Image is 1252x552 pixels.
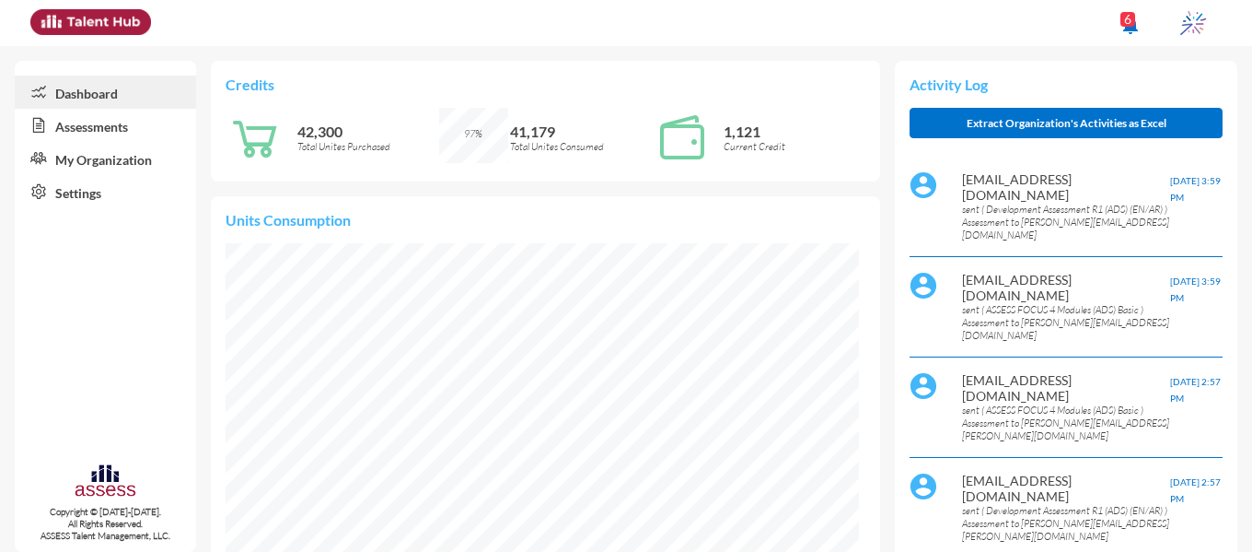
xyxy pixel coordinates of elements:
p: 1,121 [724,123,865,140]
p: [EMAIL_ADDRESS][DOMAIN_NAME] [962,171,1170,203]
mat-icon: notifications [1119,14,1142,36]
span: [DATE] 2:57 PM [1170,376,1221,404]
p: Units Consumption [226,211,865,229]
span: [DATE] 3:59 PM [1170,175,1221,203]
img: default%20profile%20image.svg [910,372,937,400]
p: [EMAIL_ADDRESS][DOMAIN_NAME] [962,372,1170,404]
button: Extract Organization's Activities as Excel [910,108,1223,138]
img: default%20profile%20image.svg [910,171,937,199]
a: Settings [15,175,196,208]
img: default%20profile%20image.svg [910,473,937,500]
img: assesscompany-logo.png [74,463,137,502]
p: sent ( ASSESS FOCUS 4 Modules (ADS) Basic ) Assessment to [PERSON_NAME][EMAIL_ADDRESS][DOMAIN_NAME] [962,303,1170,342]
p: Activity Log [910,76,1223,93]
span: [DATE] 3:59 PM [1170,276,1221,303]
p: Copyright © [DATE]-[DATE]. All Rights Reserved. ASSESS Talent Management, LLC. [15,506,196,542]
p: 42,300 [297,123,439,140]
p: 41,179 [510,123,652,140]
span: 97% [464,127,482,140]
p: [EMAIL_ADDRESS][DOMAIN_NAME] [962,473,1170,504]
p: sent ( Development Assessment R1 (ADS) (EN/AR) ) Assessment to [PERSON_NAME][EMAIL_ADDRESS][DOMAI... [962,203,1170,241]
a: Assessments [15,109,196,142]
a: Dashboard [15,76,196,109]
p: [EMAIL_ADDRESS][DOMAIN_NAME] [962,272,1170,303]
div: 6 [1120,12,1135,27]
img: default%20profile%20image.svg [910,272,937,299]
p: sent ( ASSESS FOCUS 4 Modules (ADS) Basic ) Assessment to [PERSON_NAME][EMAIL_ADDRESS][PERSON_NAM... [962,404,1170,442]
a: My Organization [15,142,196,175]
p: Total Unites Purchased [297,140,439,153]
p: Total Unites Consumed [510,140,652,153]
span: [DATE] 2:57 PM [1170,476,1221,504]
p: Current Credit [724,140,865,153]
p: sent ( Development Assessment R1 (ADS) (EN/AR) ) Assessment to [PERSON_NAME][EMAIL_ADDRESS][PERSO... [962,504,1170,543]
p: Credits [226,76,865,93]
